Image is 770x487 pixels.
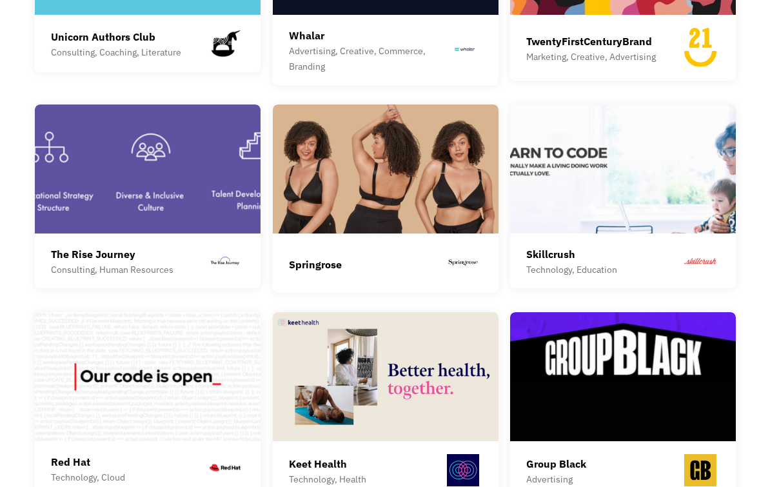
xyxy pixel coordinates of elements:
div: Unicorn Authors Club [51,29,181,45]
div: The Rise Journey [51,246,173,262]
div: Red Hat [51,454,125,470]
div: Keet Health [289,456,366,472]
div: Consulting, Coaching, Literature [51,45,181,60]
a: SkillcrushTechnology, Education [510,104,736,288]
div: Advertising, Creative, Commerce, Branding [289,43,448,74]
div: Advertising [526,472,586,487]
div: Technology, Health [289,472,366,487]
div: Technology, Cloud [51,470,125,485]
div: Whalar [289,28,448,43]
div: Group Black [526,456,586,472]
div: Springrose [289,257,342,272]
div: Consulting, Human Resources [51,262,173,277]
a: Springrose [273,104,499,293]
div: TwentyFirstCenturyBrand [526,34,656,49]
a: The Rise JourneyConsulting, Human Resources [35,104,261,288]
div: Marketing, Creative, Advertising [526,49,656,65]
div: Technology, Education [526,262,617,277]
div: Skillcrush [526,246,617,262]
